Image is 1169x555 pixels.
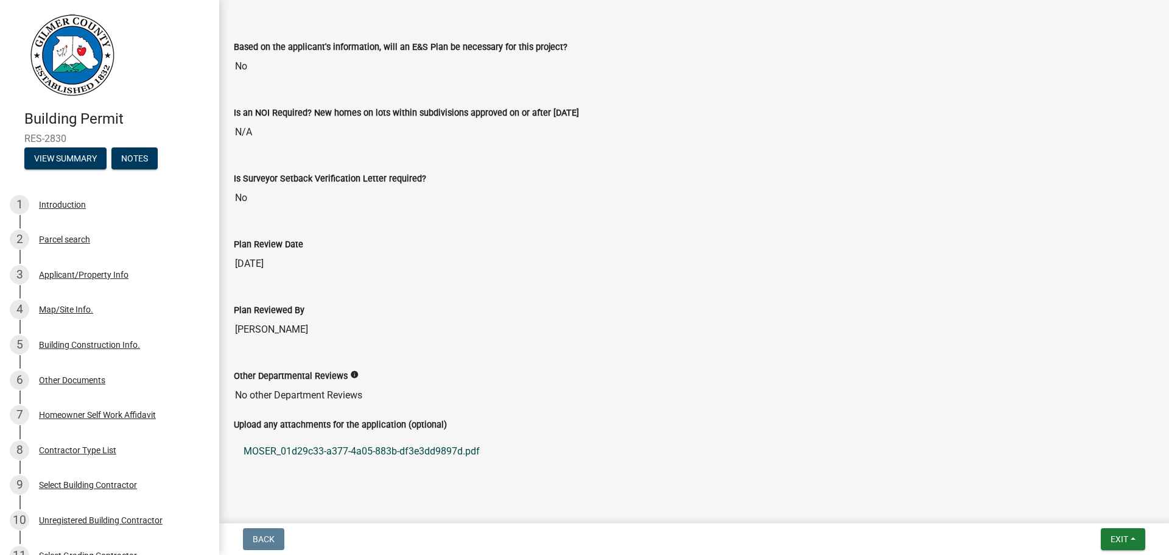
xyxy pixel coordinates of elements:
label: Based on the applicant's information, will an E&S Plan be necessary for this project? [234,43,567,52]
div: Applicant/Property Info [39,270,128,279]
div: Introduction [39,200,86,209]
label: Upload any attachments for the application (optional) [234,421,447,430]
label: Is Surveyor Setback Verification Letter required? [234,175,426,183]
div: 8 [10,440,29,460]
span: Exit [1111,534,1128,544]
div: 7 [10,405,29,425]
div: Building Construction Info. [39,341,140,349]
i: info [350,370,359,379]
div: 4 [10,300,29,319]
span: Back [253,534,275,544]
div: Contractor Type List [39,446,116,454]
div: Map/Site Info. [39,305,93,314]
label: Is an NOI Required? New homes on lots within subdivisions approved on or after [DATE] [234,109,579,118]
div: Parcel search [39,235,90,244]
div: Select Building Contractor [39,481,137,489]
div: 3 [10,265,29,285]
wm-modal-confirm: Notes [111,154,158,164]
a: MOSER_01d29c33-a377-4a05-883b-df3e3dd9897d.pdf [234,437,1154,466]
div: 6 [10,370,29,390]
button: Back [243,528,284,550]
div: 5 [10,335,29,355]
img: Gilmer County, Georgia [24,13,116,97]
div: Other Documents [39,376,105,384]
label: Plan Reviewed By [234,306,304,315]
label: Plan Review Date [234,241,303,249]
div: 9 [10,475,29,495]
div: 10 [10,511,29,530]
wm-modal-confirm: Summary [24,154,107,164]
button: Notes [111,147,158,169]
button: Exit [1101,528,1145,550]
h4: Building Permit [24,110,209,128]
div: Homeowner Self Work Affidavit [39,411,156,419]
div: 1 [10,195,29,214]
button: View Summary [24,147,107,169]
span: RES-2830 [24,133,195,144]
label: Other Departmental Reviews [234,372,348,381]
div: Unregistered Building Contractor [39,516,163,525]
div: 2 [10,230,29,249]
